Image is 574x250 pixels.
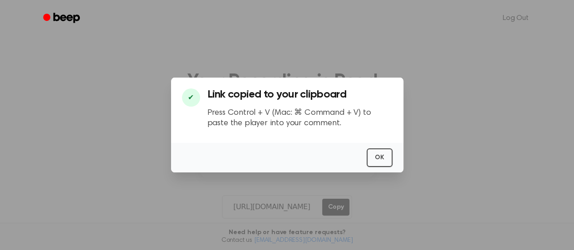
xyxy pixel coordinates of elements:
[494,7,538,29] a: Log Out
[207,88,392,101] h3: Link copied to your clipboard
[367,148,392,167] button: OK
[182,88,200,107] div: ✔
[37,10,88,27] a: Beep
[207,108,392,128] p: Press Control + V (Mac: ⌘ Command + V) to paste the player into your comment.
